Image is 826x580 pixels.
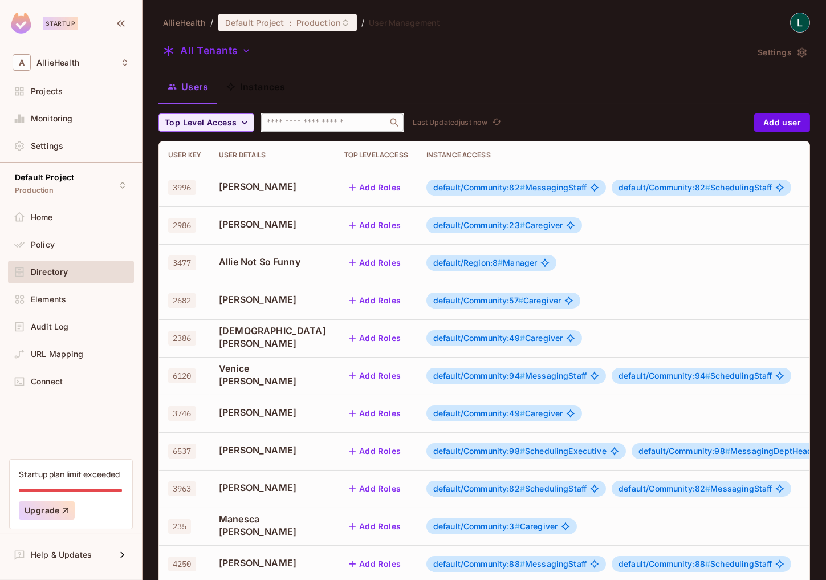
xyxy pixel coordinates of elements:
[433,333,525,343] span: default/Community:49
[520,484,525,493] span: #
[288,18,292,27] span: :
[168,255,196,270] span: 3477
[619,371,772,380] span: SchedulingStaff
[433,296,561,305] span: Caregiver
[433,183,587,192] span: MessagingStaff
[15,186,54,195] span: Production
[168,519,191,534] span: 235
[344,254,406,272] button: Add Roles
[705,371,710,380] span: #
[705,559,710,569] span: #
[296,17,341,28] span: Production
[705,484,710,493] span: #
[413,118,487,127] p: Last Updated just now
[344,291,406,310] button: Add Roles
[753,43,810,62] button: Settings
[168,180,196,195] span: 3996
[638,446,730,456] span: default/Community:98
[433,182,525,192] span: default/Community:82
[520,220,525,230] span: #
[725,446,730,456] span: #
[433,371,525,380] span: default/Community:94
[31,550,92,559] span: Help & Updates
[168,368,196,383] span: 6120
[791,13,809,32] img: Luiz da Silva
[433,408,525,418] span: default/Community:49
[344,442,406,460] button: Add Roles
[219,406,326,419] span: [PERSON_NAME]
[433,221,563,230] span: Caregiver
[219,151,326,160] div: User Details
[487,116,503,129] span: Click to refresh data
[219,513,326,538] span: Manesca [PERSON_NAME]
[219,362,326,387] span: Venice [PERSON_NAME]
[15,173,74,182] span: Default Project
[361,17,364,28] li: /
[433,258,538,267] span: Manager
[433,258,503,267] span: default/Region:8
[515,521,520,531] span: #
[619,559,710,569] span: default/Community:88
[219,293,326,306] span: [PERSON_NAME]
[168,444,196,459] span: 6537
[31,377,63,386] span: Connect
[433,559,587,569] span: MessagingStaff
[31,114,73,123] span: Monitoring
[520,371,525,380] span: #
[31,141,63,151] span: Settings
[158,72,217,101] button: Users
[225,17,284,28] span: Default Project
[520,333,525,343] span: #
[219,444,326,456] span: [PERSON_NAME]
[19,501,75,520] button: Upgrade
[344,151,408,160] div: Top Level Access
[369,17,440,28] span: User Management
[344,480,406,498] button: Add Roles
[219,218,326,230] span: [PERSON_NAME]
[498,258,503,267] span: #
[433,371,587,380] span: MessagingStaff
[344,517,406,536] button: Add Roles
[31,322,68,331] span: Audit Log
[31,267,68,277] span: Directory
[520,182,525,192] span: #
[433,334,563,343] span: Caregiver
[490,116,503,129] button: refresh
[433,295,523,305] span: default/Community:57
[619,484,710,493] span: default/Community:82
[210,17,213,28] li: /
[168,218,196,233] span: 2986
[344,367,406,385] button: Add Roles
[168,481,196,496] span: 3963
[43,17,78,30] div: Startup
[31,295,66,304] span: Elements
[31,87,63,96] span: Projects
[433,220,525,230] span: default/Community:23
[433,409,563,418] span: Caregiver
[520,559,525,569] span: #
[433,521,520,531] span: default/Community:3
[344,329,406,347] button: Add Roles
[165,116,237,130] span: Top Level Access
[344,404,406,423] button: Add Roles
[520,446,525,456] span: #
[219,255,326,268] span: Allie Not So Funny
[158,113,254,132] button: Top Level Access
[433,484,587,493] span: SchedulingStaff
[705,182,710,192] span: #
[163,17,206,28] span: the active workspace
[168,331,196,346] span: 2386
[31,213,53,222] span: Home
[31,350,84,359] span: URL Mapping
[520,408,525,418] span: #
[219,180,326,193] span: [PERSON_NAME]
[492,117,502,128] span: refresh
[619,183,772,192] span: SchedulingStaff
[619,484,772,493] span: MessagingStaff
[19,469,120,480] div: Startup plan limit exceeded
[638,447,813,456] span: MessagingDeptHead
[31,240,55,249] span: Policy
[217,72,294,101] button: Instances
[158,42,255,60] button: All Tenants
[219,557,326,569] span: [PERSON_NAME]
